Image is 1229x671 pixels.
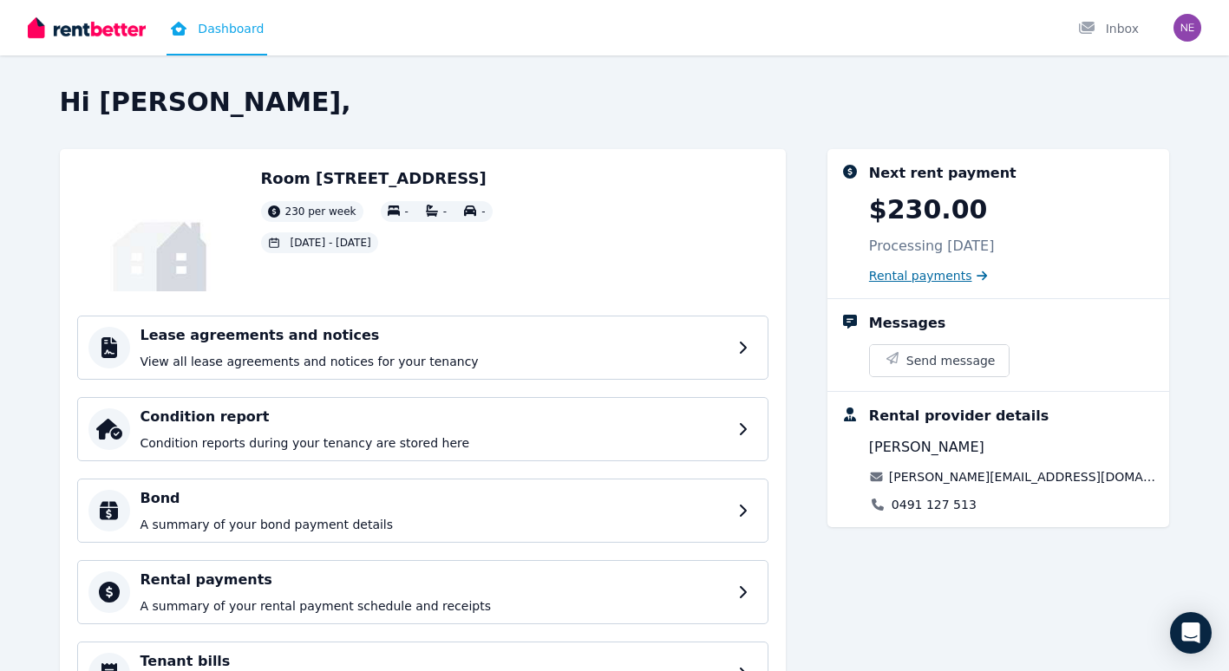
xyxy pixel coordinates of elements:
p: A summary of your rental payment schedule and receipts [141,597,728,615]
h4: Bond [141,488,728,509]
span: 230 per week [285,205,356,218]
div: Messages [869,313,945,334]
h4: Rental payments [141,570,728,590]
div: Open Intercom Messenger [1170,612,1212,654]
img: RentBetter [28,15,146,41]
span: Send message [906,352,996,369]
button: Send message [870,345,1010,376]
div: Next rent payment [869,163,1017,184]
h2: Hi [PERSON_NAME], [60,87,1170,118]
p: A summary of your bond payment details [141,516,728,533]
a: 0491 127 513 [892,496,977,513]
span: - [405,205,409,218]
p: $230.00 [869,194,988,225]
img: Property Url [77,166,244,291]
h2: Room [STREET_ADDRESS] [261,166,493,191]
span: [DATE] - [DATE] [291,236,371,250]
a: [PERSON_NAME][EMAIL_ADDRESS][DOMAIN_NAME] [889,468,1156,485]
div: Inbox [1078,20,1139,37]
p: Processing [DATE] [869,236,995,257]
span: - [443,205,447,218]
span: [PERSON_NAME] [869,437,984,458]
img: Nerissa Koch [1173,14,1201,42]
h4: Lease agreements and notices [141,325,728,346]
div: Rental provider details [869,406,1049,427]
p: Condition reports during your tenancy are stored here [141,434,728,452]
a: Rental payments [869,267,988,284]
h4: Condition report [141,407,728,427]
span: Rental payments [869,267,972,284]
p: View all lease agreements and notices for your tenancy [141,353,728,370]
span: - [481,205,485,218]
